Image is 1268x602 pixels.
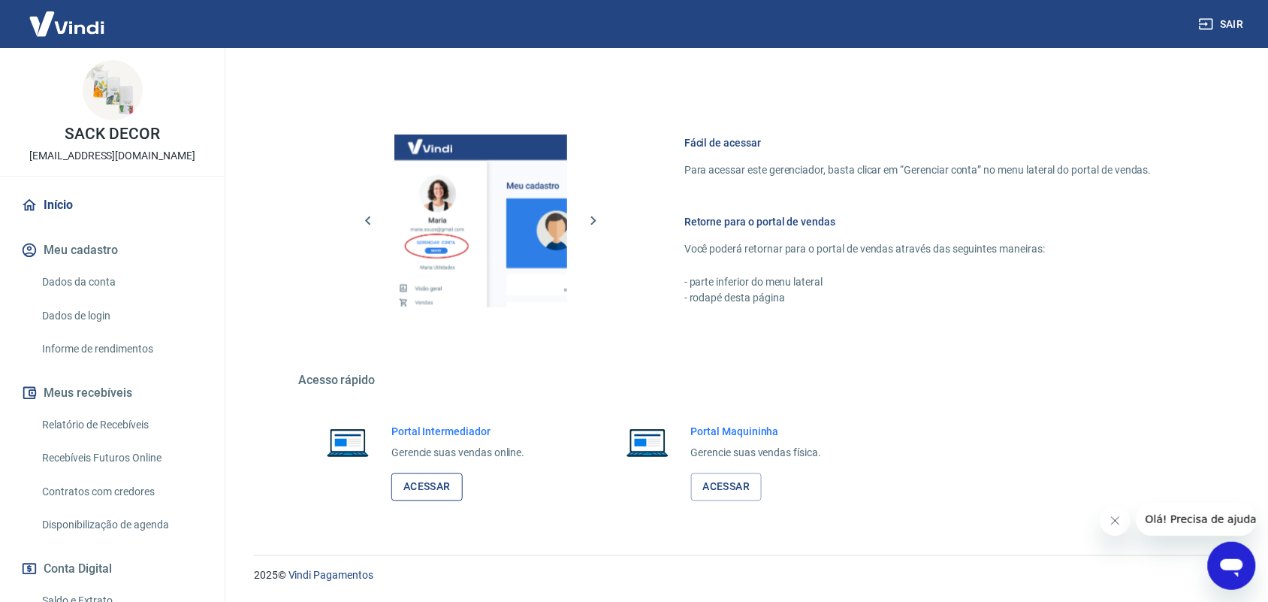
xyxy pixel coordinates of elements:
p: Gerencie suas vendas online. [391,446,525,461]
p: [EMAIL_ADDRESS][DOMAIN_NAME] [29,148,195,164]
h6: Fácil de acessar [684,135,1152,150]
img: 7993300e-d596-4275-8e52-f4e7957fce17.jpeg [83,60,143,120]
p: - rodapé desta página [684,291,1152,307]
h6: Retorne para o portal de vendas [684,214,1152,229]
p: 2025 © [254,568,1232,584]
span: Olá! Precisa de ajuda? [9,11,126,23]
iframe: Mensagem da empresa [1137,503,1256,536]
a: Contratos com credores [36,476,207,507]
img: Imagem da dashboard mostrando o botão de gerenciar conta na sidebar no lado esquerdo [394,135,567,307]
button: Meu cadastro [18,234,207,267]
a: Dados de login [36,301,207,331]
button: Conta Digital [18,552,207,585]
a: Disponibilização de agenda [36,510,207,540]
h5: Acesso rápido [298,374,1188,389]
p: Você poderá retornar para o portal de vendas através das seguintes maneiras: [684,241,1152,257]
iframe: Fechar mensagem [1100,506,1131,536]
img: Imagem de um notebook aberto [616,425,679,461]
p: Para acessar este gerenciador, basta clicar em “Gerenciar conta” no menu lateral do portal de ven... [684,162,1152,178]
p: Gerencie suas vendas física. [691,446,822,461]
a: Início [18,189,207,222]
p: SACK DECOR [65,126,160,142]
a: Acessar [391,473,463,501]
iframe: Botão para abrir a janela de mensagens [1208,542,1256,590]
a: Informe de rendimentos [36,334,207,365]
h6: Portal Intermediador [391,425,525,440]
button: Sair [1196,11,1250,38]
a: Dados da conta [36,267,207,298]
button: Meus recebíveis [18,377,207,410]
a: Vindi Pagamentos [288,570,373,582]
h6: Portal Maquininha [691,425,822,440]
p: - parte inferior do menu lateral [684,275,1152,291]
img: Vindi [18,1,116,47]
a: Recebíveis Futuros Online [36,443,207,473]
a: Relatório de Recebíveis [36,410,207,440]
img: Imagem de um notebook aberto [316,425,379,461]
a: Acessar [691,473,762,501]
